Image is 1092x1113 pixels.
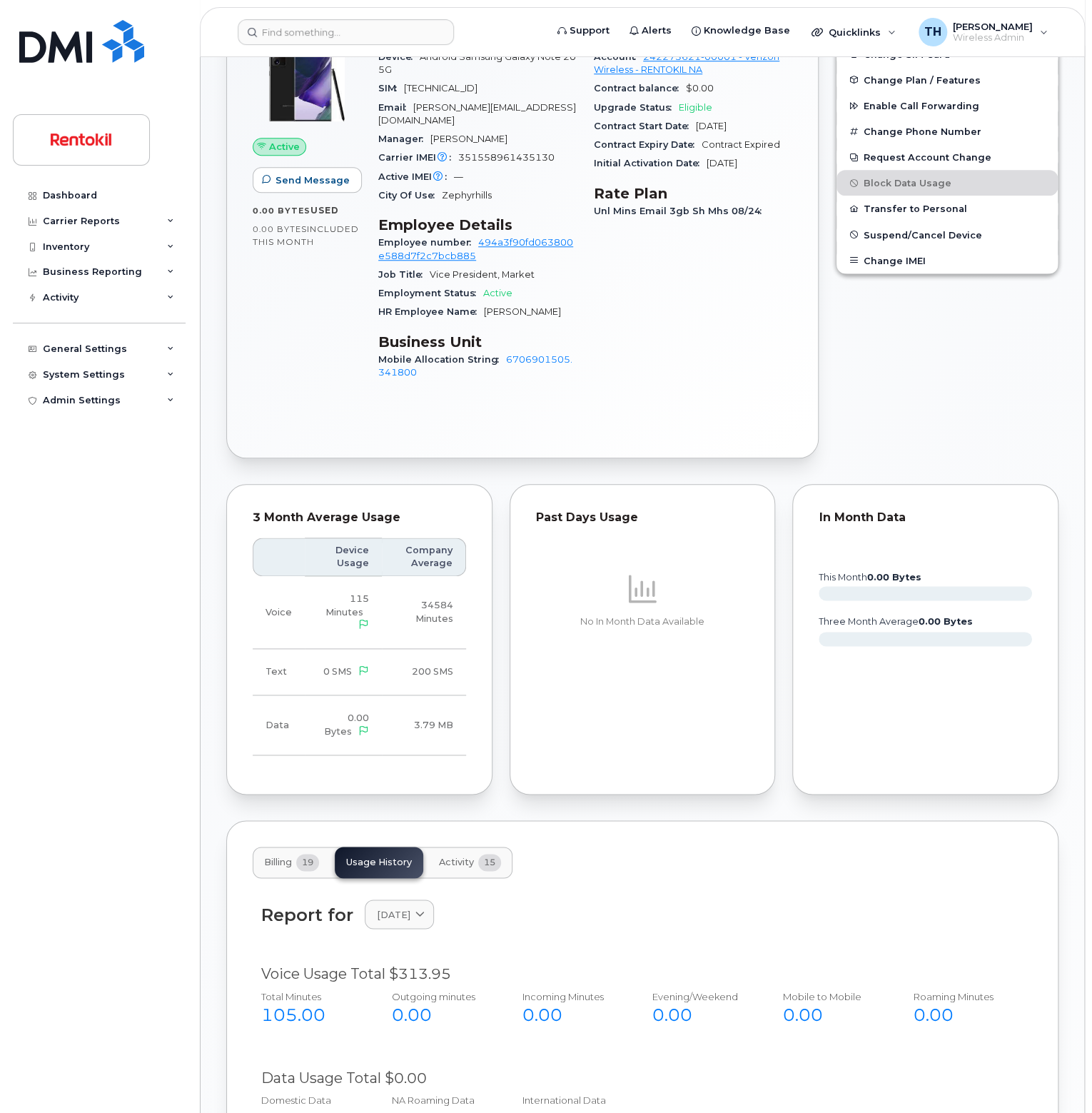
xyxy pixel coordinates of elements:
[378,269,430,280] span: Job Title
[522,1002,621,1027] div: 0.00
[702,139,780,150] span: Contract Expired
[594,83,686,94] span: Contract balance
[483,288,512,298] span: Active
[913,989,1012,1003] div: Roaming Minutes
[253,510,466,525] div: 3 Month Average Usage
[836,144,1058,170] button: Request Account Change
[836,170,1058,196] button: Block Data Usage
[594,206,769,216] span: Unl Mins Email 3gb Sh Mhs 08/24
[261,905,353,924] div: Report for
[522,989,621,1003] div: Incoming Minutes
[620,16,682,45] a: Alerts
[253,224,307,234] span: 0.00 Bytes
[802,18,906,46] div: Quicklinks
[392,989,491,1003] div: Outgoing minutes
[253,649,305,695] td: Text
[836,222,1058,248] button: Suspend/Cancel Device
[261,963,1023,984] div: Voice Usage Total $313.95
[261,1002,360,1027] div: 105.00
[652,1002,752,1027] div: 0.00
[253,576,305,649] td: Voice
[323,666,352,677] span: 0 SMS
[261,1093,360,1107] div: Domestic Data
[652,989,752,1003] div: Evening/Weekend
[377,907,410,921] span: [DATE]
[570,24,610,38] span: Support
[913,1002,1012,1027] div: 0.00
[867,572,921,583] tspan: 0.00 Bytes
[864,74,981,85] span: Change Plan / Features
[953,32,1033,44] span: Wireless Admin
[261,1067,1023,1088] div: Data Usage Total $0.00
[818,572,921,583] text: this month
[404,83,477,94] span: [TECHNICAL_ID]
[253,167,362,193] button: Send Message
[484,306,561,317] span: [PERSON_NAME]
[378,306,484,317] span: HR Employee Name
[378,216,577,233] h3: Employee Details
[836,196,1058,221] button: Transfer to Personal
[536,510,749,525] div: Past Days Usage
[253,695,305,755] td: Data
[783,989,882,1003] div: Mobile to Mobile
[392,1093,491,1107] div: NA Roaming Data
[594,185,792,202] h3: Rate Plan
[378,190,442,201] span: City Of Use
[478,854,501,871] span: 15
[458,152,555,163] span: 351558961435130
[378,102,413,113] span: Email
[836,67,1058,93] button: Change Plan / Features
[836,93,1058,119] button: Enable Call Forwarding
[704,24,790,38] span: Knowledge Base
[305,538,382,577] th: Device Usage
[378,152,458,163] span: Carrier IMEI
[836,119,1058,144] button: Change Phone Number
[442,190,492,201] span: Zephyrhills
[594,121,696,131] span: Contract Start Date
[679,102,712,113] span: Eligible
[365,900,434,929] a: [DATE]
[836,248,1058,273] button: Change IMEI
[378,354,572,378] a: 6706901505.341800
[382,695,466,755] td: 3.79 MB
[378,354,506,365] span: Mobile Allocation String
[378,237,573,261] a: 494a3f90fd063800e588d7f2c7bcb885
[818,616,973,627] text: three month average
[430,269,535,280] span: Vice President, Market
[378,83,404,94] span: SIM
[1030,1051,1081,1102] iframe: Messenger Launcher
[378,237,478,248] span: Employee number
[275,173,350,187] span: Send Message
[536,615,749,628] p: No In Month Data Available
[269,140,300,153] span: Active
[378,288,483,298] span: Employment Status
[378,134,430,144] span: Manager
[392,1002,491,1027] div: 0.00
[430,134,507,144] span: [PERSON_NAME]
[324,712,369,736] span: 0.00 Bytes
[253,206,310,216] span: 0.00 Bytes
[382,538,466,577] th: Company Average
[924,24,941,41] span: TH
[819,510,1032,525] div: In Month Data
[238,19,454,45] input: Find something...
[264,857,292,868] span: Billing
[253,223,359,247] span: included this month
[642,24,672,38] span: Alerts
[296,854,319,871] span: 19
[594,102,679,113] span: Upgrade Status
[696,121,727,131] span: [DATE]
[522,1093,621,1107] div: International Data
[378,333,577,351] h3: Business Unit
[686,83,714,94] span: $0.00
[864,229,982,240] span: Suspend/Cancel Device
[682,16,800,45] a: Knowledge Base
[547,16,620,45] a: Support
[953,21,1033,32] span: [PERSON_NAME]
[264,38,350,124] img: image20231002-3703462-1nut83k.jpeg
[382,649,466,695] td: 200 SMS
[439,857,474,868] span: Activity
[454,171,463,182] span: —
[909,18,1058,46] div: Tyler Hallacher
[378,51,420,62] span: Device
